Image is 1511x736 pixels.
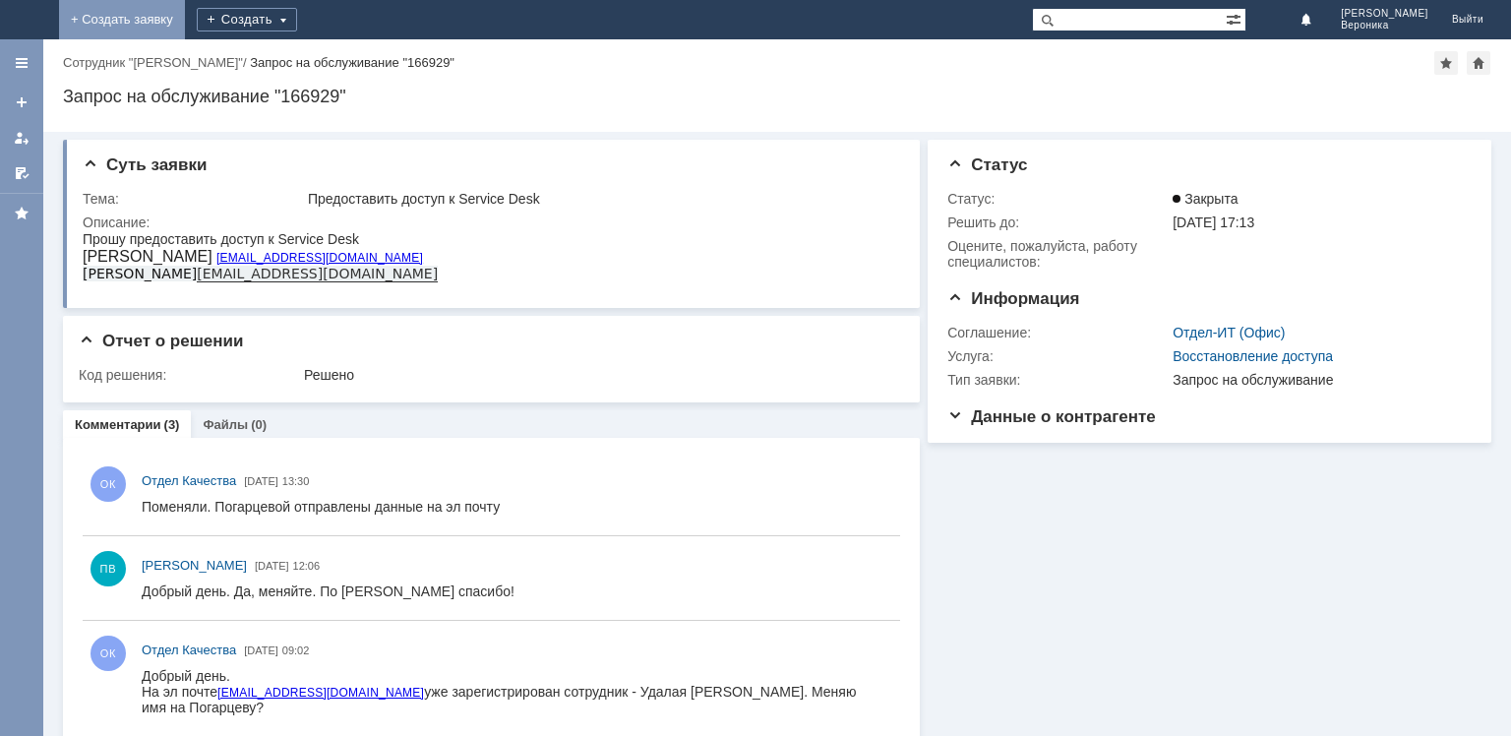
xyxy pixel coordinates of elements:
div: Предоставить доступ к Service Desk [308,191,892,207]
div: Код решения: [79,367,300,383]
a: Восстановление доступа [1173,348,1333,364]
div: Тип заявки: [947,372,1169,388]
div: Решить до: [947,215,1169,230]
a: Мои заявки [6,122,37,153]
div: Добавить в избранное [1434,51,1458,75]
div: Описание: [83,215,896,230]
a: Мои согласования [6,157,37,189]
div: Создать [197,8,297,31]
div: Запрос на обслуживание [1173,372,1462,388]
div: Тема: [83,191,304,207]
span: Суть заявки [83,155,207,174]
div: Соглашение: [947,325,1169,340]
a: [EMAIL_ADDRESS][DOMAIN_NAME] [114,35,355,52]
span: [PERSON_NAME] [1341,8,1428,20]
a: Комментарии [75,417,161,432]
div: Запрос на обслуживание "166929" [63,87,1491,106]
span: Информация [947,289,1079,308]
span: 12:06 [293,560,321,572]
div: (3) [164,417,180,432]
a: Отдел Качества [142,471,236,491]
a: [EMAIL_ADDRESS][DOMAIN_NAME] [134,21,340,34]
a: Файлы [203,417,248,432]
span: Закрыта [1173,191,1238,207]
span: Отдел Качества [142,473,236,488]
div: Статус: [947,191,1169,207]
a: Создать заявку [6,87,37,118]
a: [EMAIL_ADDRESS][DOMAIN_NAME] [76,18,282,31]
a: Сотрудник "[PERSON_NAME]" [63,55,243,70]
span: Отдел Качества [142,643,236,657]
span: [PERSON_NAME] [142,558,247,573]
span: [DATE] [244,475,278,487]
span: Расширенный поиск [1226,9,1245,28]
div: Сделать домашней страницей [1467,51,1490,75]
span: Данные о контрагенте [947,407,1156,426]
span: Статус [947,155,1027,174]
span: 09:02 [282,644,310,656]
span: [DATE] 17:13 [1173,215,1254,230]
span: [DATE] [244,644,278,656]
span: [DATE] [255,560,289,572]
div: Услуга: [947,348,1169,364]
span: Вероника [1341,20,1428,31]
div: Oцените, пожалуйста, работу специалистов: [947,238,1169,270]
a: Отдел-ИТ (Офис) [1173,325,1285,340]
div: Решено [304,367,892,383]
span: Отчет о решении [79,332,243,350]
span: 13:30 [282,475,310,487]
a: [PERSON_NAME] [142,556,247,576]
div: Запрос на обслуживание "166929" [250,55,454,70]
div: (0) [251,417,267,432]
a: Отдел Качества [142,641,236,660]
div: / [63,55,250,70]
